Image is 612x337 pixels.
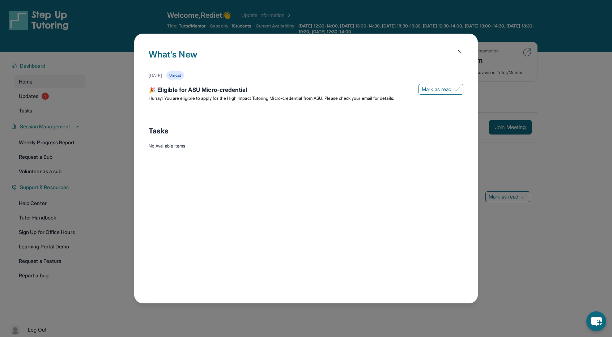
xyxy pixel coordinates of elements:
button: chat-button [586,311,606,331]
img: Mark as read [454,86,460,92]
span: Hurray! You are eligible to apply for the High Impact Tutoring Micro-credential from ASU. Please ... [149,95,394,101]
img: Close Icon [457,49,463,55]
h1: What's New [149,48,463,71]
div: [DATE] [149,73,162,78]
span: Tasks [149,126,169,136]
button: Mark as read [418,84,463,95]
span: Mark as read [422,86,451,93]
div: 🎉 Eligible for ASU Micro-credential [149,85,463,95]
div: No Available Items [149,143,463,149]
div: Unread [166,71,184,80]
